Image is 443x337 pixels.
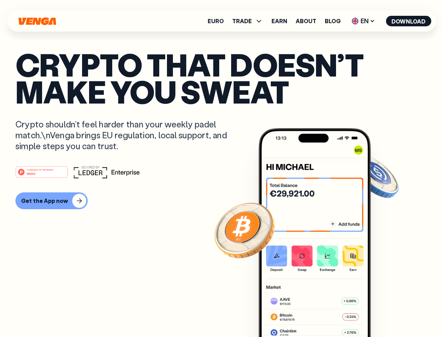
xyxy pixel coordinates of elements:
a: #1 PRODUCT OF THE MONTHWeb3 [15,170,68,179]
a: About [296,18,316,24]
img: flag-uk [351,18,358,25]
p: Crypto that doesn’t make you sweat [15,51,428,105]
span: EN [349,15,377,27]
tspan: Web3 [27,171,35,175]
button: Download [386,16,431,26]
a: Euro [208,18,224,24]
a: Earn [271,18,287,24]
div: Get the App now [21,197,68,204]
button: Get the App now [15,192,88,209]
img: Bitcoin [213,198,276,262]
img: USDC coin [350,151,400,201]
svg: Home [18,17,57,25]
a: Blog [325,18,341,24]
p: Crypto shouldn’t feel harder than your weekly padel match.\nVenga brings EU regulation, local sup... [15,119,237,152]
a: Get the App now [15,192,428,209]
tspan: #1 PRODUCT OF THE MONTH [27,168,53,171]
span: TRADE [232,17,263,25]
span: TRADE [232,18,252,24]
